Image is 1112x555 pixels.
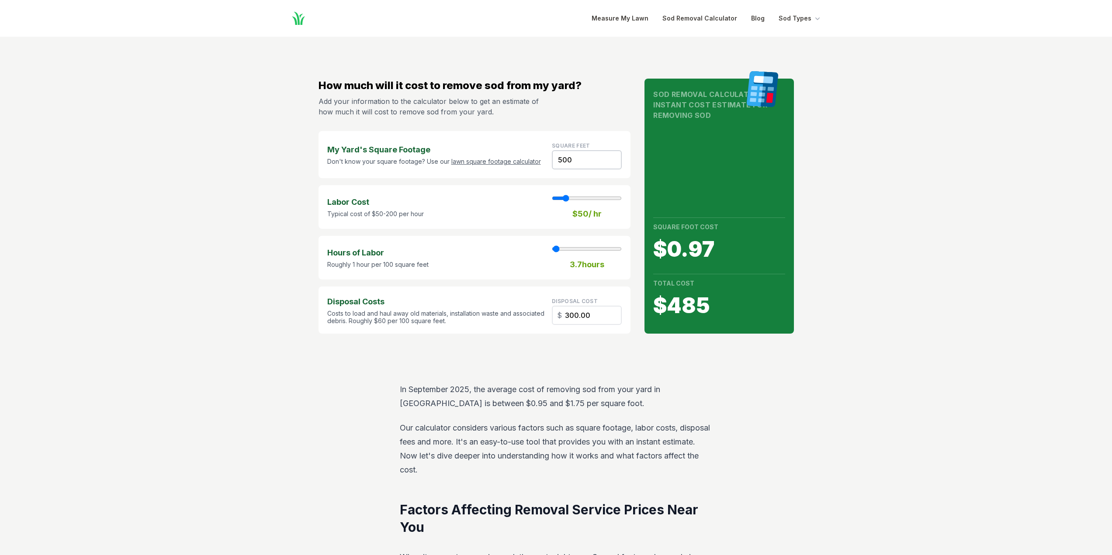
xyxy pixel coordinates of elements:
strong: Hours of Labor [327,247,429,259]
p: Don't know your square footage? Use our [327,158,541,165]
p: Roughly 1 hour per 100 square feet [327,261,429,269]
strong: Square Foot Cost [653,223,718,231]
strong: 3.7 hours [570,259,604,271]
img: calculator graphic [743,71,781,107]
p: Our calculator considers various factors such as square footage, labor costs, disposal fees and m... [400,421,712,477]
strong: $ 50 / hr [572,208,602,220]
span: $ 0.97 [653,239,785,260]
a: Sod Removal Calculator [662,13,737,24]
h1: Sod Removal Calculator Instant Cost Estimate for Removing Sod [653,89,785,121]
a: Blog [751,13,765,24]
label: disposal cost [552,298,598,304]
span: $ 485 [653,295,785,316]
label: Square Feet [552,142,590,149]
a: lawn square footage calculator [451,158,541,165]
h2: Factors Affecting Removal Service Prices Near You [400,501,712,536]
p: Add your information to the calculator below to get an estimate of how much it will cost to remov... [319,96,542,117]
p: Typical cost of $50-200 per hour [327,210,424,218]
a: Measure My Lawn [592,13,648,24]
input: Square Feet [552,150,622,169]
span: $ [557,310,562,321]
strong: Total Cost [653,279,694,287]
p: In September 2025 , the average cost of removing sod from your yard in [GEOGRAPHIC_DATA] is betwe... [400,383,712,410]
input: Square Feet [552,306,622,325]
button: Sod Types [779,13,822,24]
strong: Disposal Costs [327,296,545,308]
p: Costs to load and haul away old materials, installation waste and associated debris. Roughly $60 ... [327,310,545,325]
strong: Labor Cost [327,196,424,208]
h2: How much will it cost to remove sod from my yard? [319,79,631,93]
strong: My Yard's Square Footage [327,144,541,156]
